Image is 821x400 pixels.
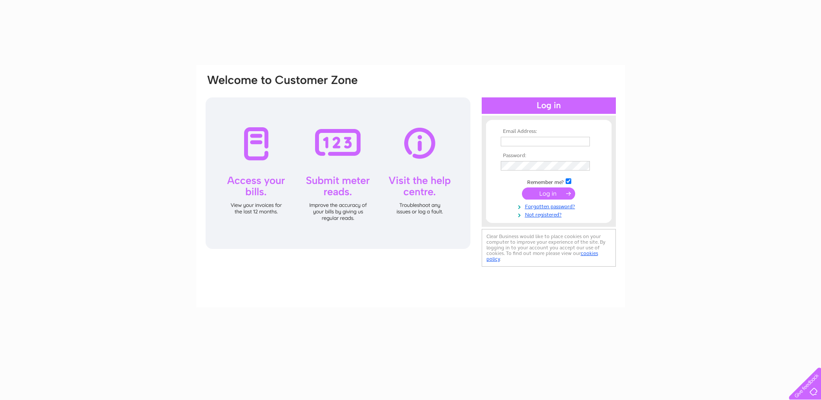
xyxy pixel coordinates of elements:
[501,202,599,210] a: Forgotten password?
[499,153,599,159] th: Password:
[522,187,575,200] input: Submit
[501,210,599,218] a: Not registered?
[482,229,616,267] div: Clear Business would like to place cookies on your computer to improve your experience of the sit...
[486,250,598,262] a: cookies policy
[499,129,599,135] th: Email Address:
[499,177,599,186] td: Remember me?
